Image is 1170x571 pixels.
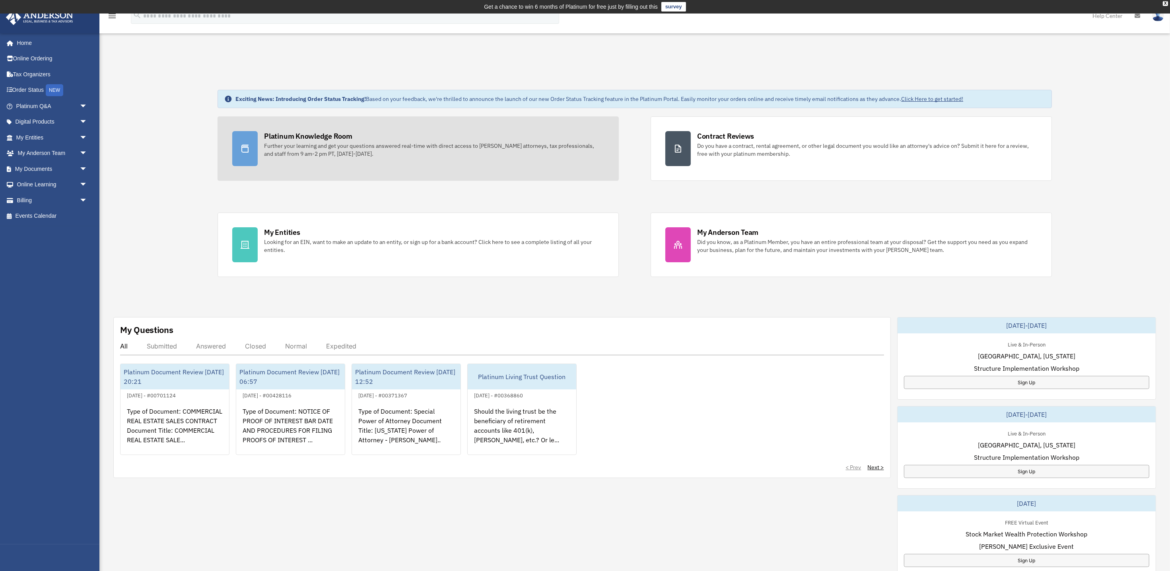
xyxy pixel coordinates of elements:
[6,161,99,177] a: My Documentsarrow_drop_down
[6,208,99,224] a: Events Calendar
[651,116,1052,181] a: Contract Reviews Do you have a contract, rental agreement, or other legal document you would like...
[697,238,1037,254] div: Did you know, as a Platinum Member, you have an entire professional team at your disposal? Get th...
[661,2,686,12] a: survey
[120,364,229,389] div: Platinum Document Review [DATE] 20:21
[6,130,99,145] a: My Entitiesarrow_drop_down
[651,213,1052,277] a: My Anderson Team Did you know, as a Platinum Member, you have an entire professional team at your...
[904,376,1150,389] a: Sign Up
[467,364,577,455] a: Platinum Living Trust Question[DATE] - #00368860Should the living trust be the beneficiary of ret...
[236,364,345,455] a: Platinum Document Review [DATE] 06:57[DATE] - #00428116Type of Document: NOTICE OF PROOF OF INTER...
[868,463,884,471] a: Next >
[6,177,99,193] a: Online Learningarrow_drop_down
[979,542,1074,551] span: [PERSON_NAME] Exclusive Event
[6,192,99,208] a: Billingarrow_drop_down
[468,391,529,399] div: [DATE] - #00368860
[264,142,604,158] div: Further your learning and get your questions answered real-time with direct access to [PERSON_NAM...
[218,213,619,277] a: My Entities Looking for an EIN, want to make an update to an entity, or sign up for a bank accoun...
[6,66,99,82] a: Tax Organizers
[468,364,576,389] div: Platinum Living Trust Question
[966,529,1087,539] span: Stock Market Wealth Protection Workshop
[468,400,576,462] div: Should the living trust be the beneficiary of retirement accounts like 401(k), [PERSON_NAME], etc...
[974,364,1079,373] span: Structure Implementation Workshop
[235,95,366,103] strong: Exciting News: Introducing Order Status Tracking!
[236,364,345,389] div: Platinum Document Review [DATE] 06:57
[1152,10,1164,21] img: User Pic
[904,554,1150,567] a: Sign Up
[196,342,226,350] div: Answered
[80,98,95,114] span: arrow_drop_down
[697,227,758,237] div: My Anderson Team
[120,391,182,399] div: [DATE] - #00701124
[697,131,754,141] div: Contract Reviews
[697,142,1037,158] div: Do you have a contract, rental agreement, or other legal document you would like an attorney's ad...
[352,400,461,462] div: Type of Document: Special Power of Attorney Document Title: [US_STATE] Power of Attorney - [PERSO...
[245,342,266,350] div: Closed
[235,95,963,103] div: Based on your feedback, we're thrilled to announce the launch of our new Order Status Tracking fe...
[264,131,352,141] div: Platinum Knowledge Room
[133,11,142,19] i: search
[107,11,117,21] i: menu
[46,84,63,96] div: NEW
[898,496,1156,511] div: [DATE]
[326,342,356,350] div: Expedited
[898,317,1156,333] div: [DATE]-[DATE]
[352,391,414,399] div: [DATE] - #00371367
[120,400,229,462] div: Type of Document: COMMERCIAL REAL ESTATE SALES CONTRACT Document Title: COMMERCIAL REAL ESTATE SA...
[80,130,95,146] span: arrow_drop_down
[264,238,604,254] div: Looking for an EIN, want to make an update to an entity, or sign up for a bank account? Click her...
[6,145,99,161] a: My Anderson Teamarrow_drop_down
[147,342,177,350] div: Submitted
[484,2,658,12] div: Get a chance to win 6 months of Platinum for free just by filling out this
[80,145,95,162] span: arrow_drop_down
[120,364,229,455] a: Platinum Document Review [DATE] 20:21[DATE] - #00701124Type of Document: COMMERCIAL REAL ESTATE S...
[352,364,461,389] div: Platinum Document Review [DATE] 12:52
[6,114,99,130] a: Digital Productsarrow_drop_down
[1163,1,1168,6] div: close
[264,227,300,237] div: My Entities
[4,10,76,25] img: Anderson Advisors Platinum Portal
[6,35,95,51] a: Home
[999,518,1055,526] div: FREE Virtual Event
[1001,340,1052,348] div: Live & In-Person
[904,465,1150,478] a: Sign Up
[236,400,345,462] div: Type of Document: NOTICE OF PROOF OF INTEREST BAR DATE AND PROCEDURES FOR FILING PROOFS OF INTERE...
[120,342,128,350] div: All
[978,440,1075,450] span: [GEOGRAPHIC_DATA], [US_STATE]
[80,161,95,177] span: arrow_drop_down
[236,391,298,399] div: [DATE] - #00428116
[974,453,1079,462] span: Structure Implementation Workshop
[80,192,95,209] span: arrow_drop_down
[978,351,1075,361] span: [GEOGRAPHIC_DATA], [US_STATE]
[901,95,963,103] a: Click Here to get started!
[352,364,461,455] a: Platinum Document Review [DATE] 12:52[DATE] - #00371367Type of Document: Special Power of Attorne...
[80,177,95,193] span: arrow_drop_down
[1001,429,1052,437] div: Live & In-Person
[6,98,99,114] a: Platinum Q&Aarrow_drop_down
[218,116,619,181] a: Platinum Knowledge Room Further your learning and get your questions answered real-time with dire...
[6,82,99,99] a: Order StatusNEW
[6,51,99,67] a: Online Ordering
[898,406,1156,422] div: [DATE]-[DATE]
[285,342,307,350] div: Normal
[120,324,173,336] div: My Questions
[107,14,117,21] a: menu
[80,114,95,130] span: arrow_drop_down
